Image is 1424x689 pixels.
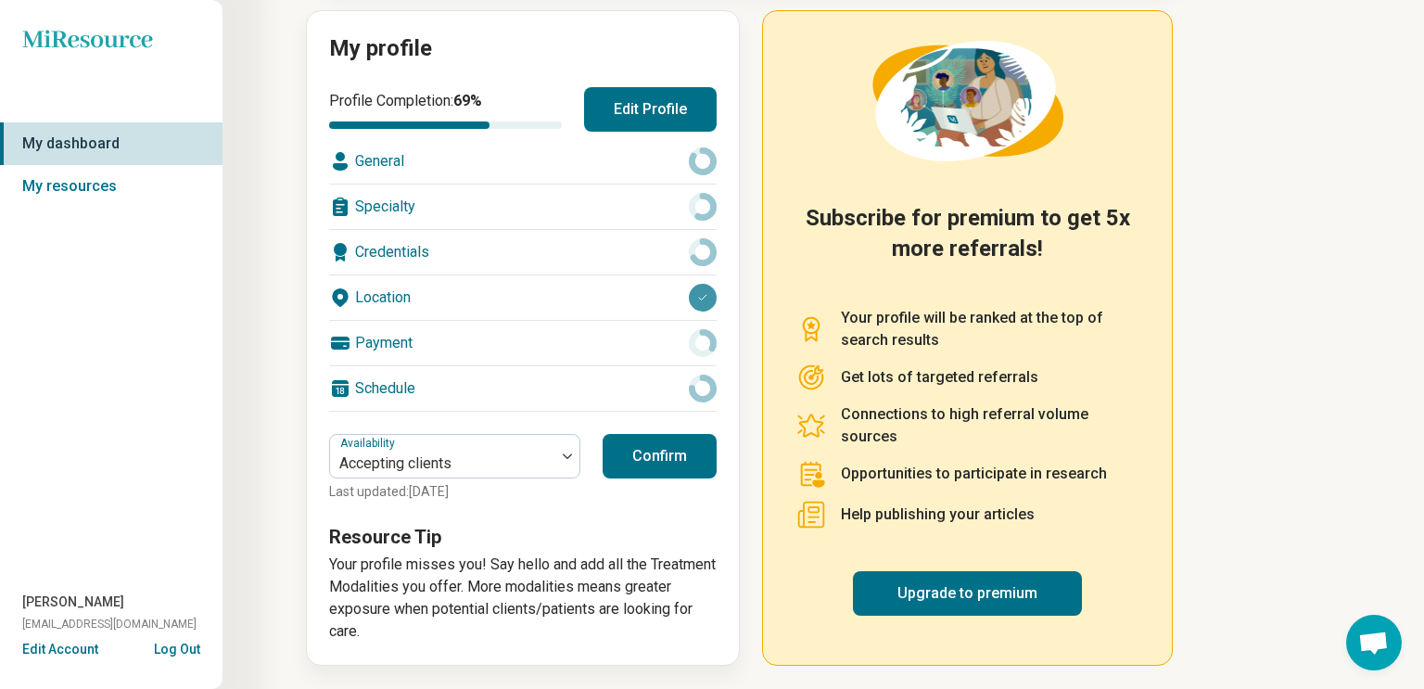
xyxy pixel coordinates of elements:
[329,321,717,365] div: Payment
[841,463,1107,485] p: Opportunities to participate in research
[603,434,717,478] button: Confirm
[1346,615,1402,670] div: Open chat
[453,92,482,109] span: 69 %
[841,366,1038,389] p: Get lots of targeted referrals
[22,593,124,612] span: [PERSON_NAME]
[329,33,717,65] h2: My profile
[329,482,580,502] p: Last updated: [DATE]
[584,87,717,132] button: Edit Profile
[329,366,717,411] div: Schedule
[841,307,1138,351] p: Your profile will be ranked at the top of search results
[22,640,98,659] button: Edit Account
[329,524,717,550] h3: Resource Tip
[329,185,717,229] div: Specialty
[841,504,1035,526] p: Help publishing your articles
[329,139,717,184] div: General
[340,437,399,450] label: Availability
[329,275,717,320] div: Location
[329,230,717,274] div: Credentials
[796,203,1138,285] h2: Subscribe for premium to get 5x more referrals!
[154,640,200,655] button: Log Out
[853,571,1082,616] a: Upgrade to premium
[22,616,197,632] span: [EMAIL_ADDRESS][DOMAIN_NAME]
[329,554,717,643] p: Your profile misses you! Say hello and add all the Treatment Modalities you offer. More modalitie...
[329,90,562,129] div: Profile Completion:
[841,403,1138,448] p: Connections to high referral volume sources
